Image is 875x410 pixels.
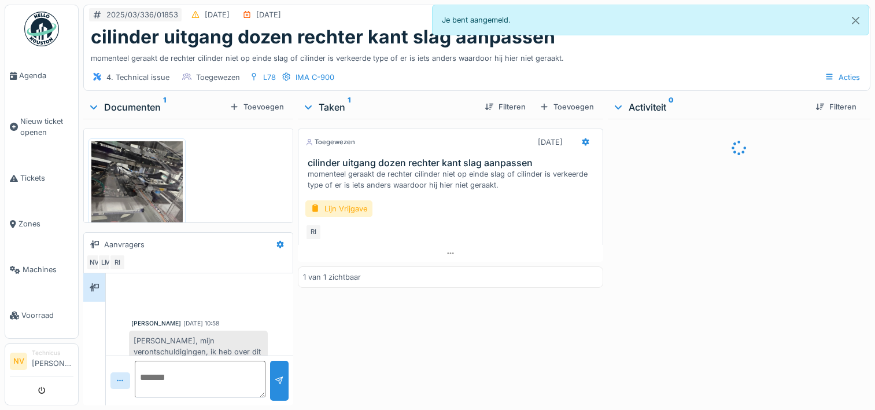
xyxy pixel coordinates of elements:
[32,349,73,374] li: [PERSON_NAME]
[5,53,78,98] a: Agenda
[21,310,73,321] span: Voorraad
[23,264,73,275] span: Machines
[20,116,73,138] span: Nieuw ticket openen
[10,349,73,376] a: NV Technicus[PERSON_NAME]
[131,319,181,328] div: [PERSON_NAME]
[480,99,530,115] div: Filteren
[303,272,361,283] div: 1 van 1 zichtbaar
[24,12,59,46] img: Badge_color-CXgf-gQk.svg
[88,100,225,114] div: Documenten
[32,349,73,357] div: Technicus
[5,292,78,338] a: Voorraad
[91,26,555,48] h1: cilinder uitgang dozen rechter kant slag aanpassen
[91,141,183,263] img: p61eajv747pxusfqkbhkhpwbuekt
[843,5,869,36] button: Close
[5,247,78,292] a: Machines
[5,201,78,247] a: Zones
[109,254,125,270] div: RI
[305,137,355,147] div: Toegewezen
[669,100,674,114] sup: 0
[819,69,865,86] div: Acties
[308,169,598,191] div: momenteel geraakt de rechter cilinder niet op einde slag of cilinder is verkeerde type of er is i...
[20,173,73,184] span: Tickets
[302,100,475,114] div: Taken
[163,100,166,114] sup: 1
[535,99,599,115] div: Toevoegen
[5,98,78,155] a: Nieuw ticket openen
[348,100,350,114] sup: 1
[91,48,863,64] div: momenteel geraakt de rechter cilinder niet op einde slag of cilinder is verkeerde type of er is i...
[308,158,598,169] h3: cilinder uitgang dozen rechter kant slag aanpassen
[106,72,169,83] div: 4. Technical issue
[256,9,281,20] div: [DATE]
[305,224,322,240] div: RI
[811,99,861,115] div: Filteren
[86,254,102,270] div: NV
[612,100,806,114] div: Activiteit
[98,254,114,270] div: LM
[19,70,73,81] span: Agenda
[538,137,563,148] div: [DATE]
[106,9,178,20] div: 2025/03/336/01853
[196,72,240,83] div: Toegewezen
[225,99,289,115] div: Toevoegen
[19,218,73,229] span: Zones
[5,155,78,201] a: Tickets
[104,239,145,250] div: Aanvragers
[296,72,334,83] div: IMA C-900
[263,72,276,83] div: L78
[10,353,27,370] li: NV
[129,331,268,385] div: [PERSON_NAME], mijn verontschuldigingen, ik heb over dit ticket gekeken. Dient hier nog iets aan ...
[432,5,870,35] div: Je bent aangemeld.
[183,319,219,328] div: [DATE] 10:58
[205,9,230,20] div: [DATE]
[305,200,372,217] div: Lijn Vrijgave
